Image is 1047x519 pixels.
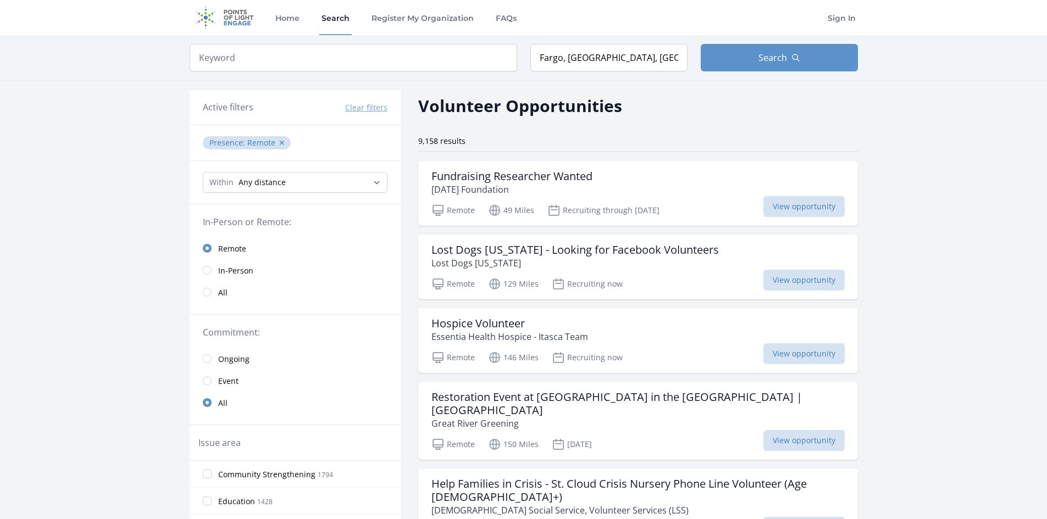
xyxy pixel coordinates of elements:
p: Recruiting through [DATE] [547,204,660,217]
a: Ongoing [190,348,401,370]
p: [DATE] [552,438,592,451]
h3: Restoration Event at [GEOGRAPHIC_DATA] in the [GEOGRAPHIC_DATA] | [GEOGRAPHIC_DATA] [431,390,845,417]
a: Lost Dogs [US_STATE] - Looking for Facebook Volunteers Lost Dogs [US_STATE] Remote 129 Miles Recr... [418,235,858,299]
button: ✕ [279,137,285,148]
p: Lost Dogs [US_STATE] [431,256,719,270]
p: Remote [431,351,475,364]
button: Clear filters [345,102,387,113]
a: All [190,281,401,303]
p: 49 Miles [488,204,534,217]
h3: Fundraising Researcher Wanted [431,170,592,183]
a: Restoration Event at [GEOGRAPHIC_DATA] in the [GEOGRAPHIC_DATA] | [GEOGRAPHIC_DATA] Great River G... [418,382,858,460]
p: 129 Miles [488,277,539,291]
select: Search Radius [203,172,387,193]
p: Remote [431,277,475,291]
span: View opportunity [763,430,845,451]
a: Hospice Volunteer Essentia Health Hospice - Itasca Team Remote 146 Miles Recruiting now View oppo... [418,308,858,373]
span: View opportunity [763,270,845,291]
span: Presence : [209,137,247,148]
h3: Help Families in Crisis - St. Cloud Crisis Nursery Phone Line Volunteer (Age [DEMOGRAPHIC_DATA]+) [431,477,845,504]
p: Remote [431,204,475,217]
span: In-Person [218,265,253,276]
p: Recruiting now [552,277,623,291]
p: 146 Miles [488,351,539,364]
span: 1794 [318,470,333,479]
a: All [190,392,401,414]
span: 1428 [257,497,273,506]
span: 9,158 results [418,136,466,146]
p: 150 Miles [488,438,539,451]
legend: Issue area [198,436,241,449]
a: Event [190,370,401,392]
span: Education [218,496,255,507]
h3: Hospice Volunteer [431,317,588,330]
a: In-Person [190,259,401,281]
legend: Commitment: [203,326,387,339]
h2: Volunteer Opportunities [418,93,622,118]
input: Education 1428 [203,496,212,505]
p: [DEMOGRAPHIC_DATA] Social Service, Volunteer Services (LSS) [431,504,845,517]
p: Great River Greening [431,417,845,430]
span: Remote [218,243,246,254]
p: Essentia Health Hospice - Itasca Team [431,330,588,343]
input: Location [530,44,688,71]
a: Remote [190,237,401,259]
p: [DATE] Foundation [431,183,592,196]
input: Keyword [190,44,517,71]
p: Recruiting now [552,351,623,364]
span: View opportunity [763,196,845,217]
span: Community Strengthening [218,469,315,480]
p: Remote [431,438,475,451]
span: All [218,287,228,298]
span: Event [218,376,239,387]
span: Ongoing [218,354,250,365]
h3: Lost Dogs [US_STATE] - Looking for Facebook Volunteers [431,243,719,256]
h3: Active filters [203,101,253,114]
legend: In-Person or Remote: [203,215,387,228]
input: Community Strengthening 1794 [203,470,212,478]
button: Search [701,44,858,71]
a: Fundraising Researcher Wanted [DATE] Foundation Remote 49 Miles Recruiting through [DATE] View op... [418,161,858,226]
span: Remote [247,137,275,148]
span: View opportunity [763,343,845,364]
span: Search [758,51,787,64]
span: All [218,398,228,409]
